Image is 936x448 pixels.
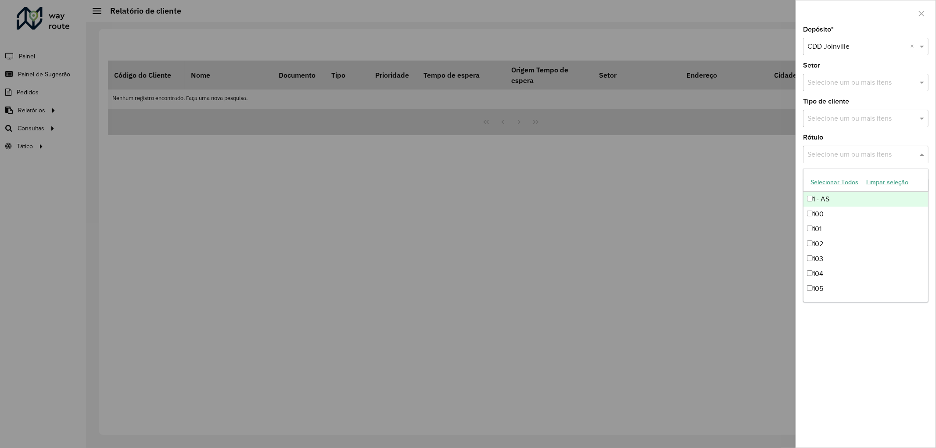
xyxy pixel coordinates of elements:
[803,96,849,107] label: Tipo de cliente
[803,296,928,311] div: 106
[862,176,912,189] button: Limpar seleção
[803,24,834,35] label: Depósito
[910,41,918,52] span: Clear all
[803,222,928,237] div: 101
[803,132,823,143] label: Rótulo
[803,251,928,266] div: 103
[803,266,928,281] div: 104
[803,60,820,71] label: Setor
[803,192,928,207] div: 1 - AS
[803,207,928,222] div: 100
[803,281,928,296] div: 105
[803,237,928,251] div: 102
[807,176,862,189] button: Selecionar Todos
[803,168,929,302] ng-dropdown-panel: Options list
